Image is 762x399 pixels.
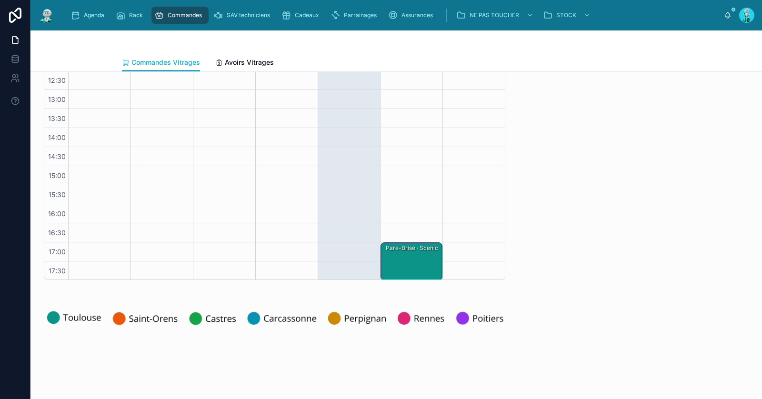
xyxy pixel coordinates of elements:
[46,209,68,218] span: 16:00
[68,7,111,24] a: Agenda
[46,76,68,84] span: 12:30
[215,54,274,73] a: Avoirs Vitrages
[211,7,277,24] a: SAV techniciens
[46,229,68,237] span: 16:30
[122,54,200,72] a: Commandes Vitrages
[38,8,55,23] img: App logo
[540,7,595,24] a: STOCK
[151,7,209,24] a: Commandes
[129,11,143,19] span: Rack
[295,11,319,19] span: Cadeaux
[328,7,383,24] a: Parrainages
[113,7,150,24] a: Rack
[470,11,519,19] span: NE PAS TOUCHER
[46,95,68,103] span: 13:00
[46,248,68,256] span: 17:00
[46,133,68,141] span: 14:00
[227,11,270,19] span: SAV techniciens
[382,244,441,252] div: Pare-Brise · Scenic
[381,243,442,280] div: Pare-Brise · Scenic
[46,190,68,199] span: 15:30
[279,7,326,24] a: Cadeaux
[46,171,68,180] span: 15:00
[46,152,68,160] span: 14:30
[556,11,576,19] span: STOCK
[63,5,724,26] div: scrollable content
[131,58,200,67] span: Commandes Vitrages
[385,7,440,24] a: Assurances
[46,267,68,275] span: 17:30
[453,7,538,24] a: NE PAS TOUCHER
[84,11,104,19] span: Agenda
[46,114,68,122] span: 13:30
[344,11,377,19] span: Parrainages
[168,11,202,19] span: Commandes
[225,58,274,67] span: Avoirs Vitrages
[401,11,433,19] span: Assurances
